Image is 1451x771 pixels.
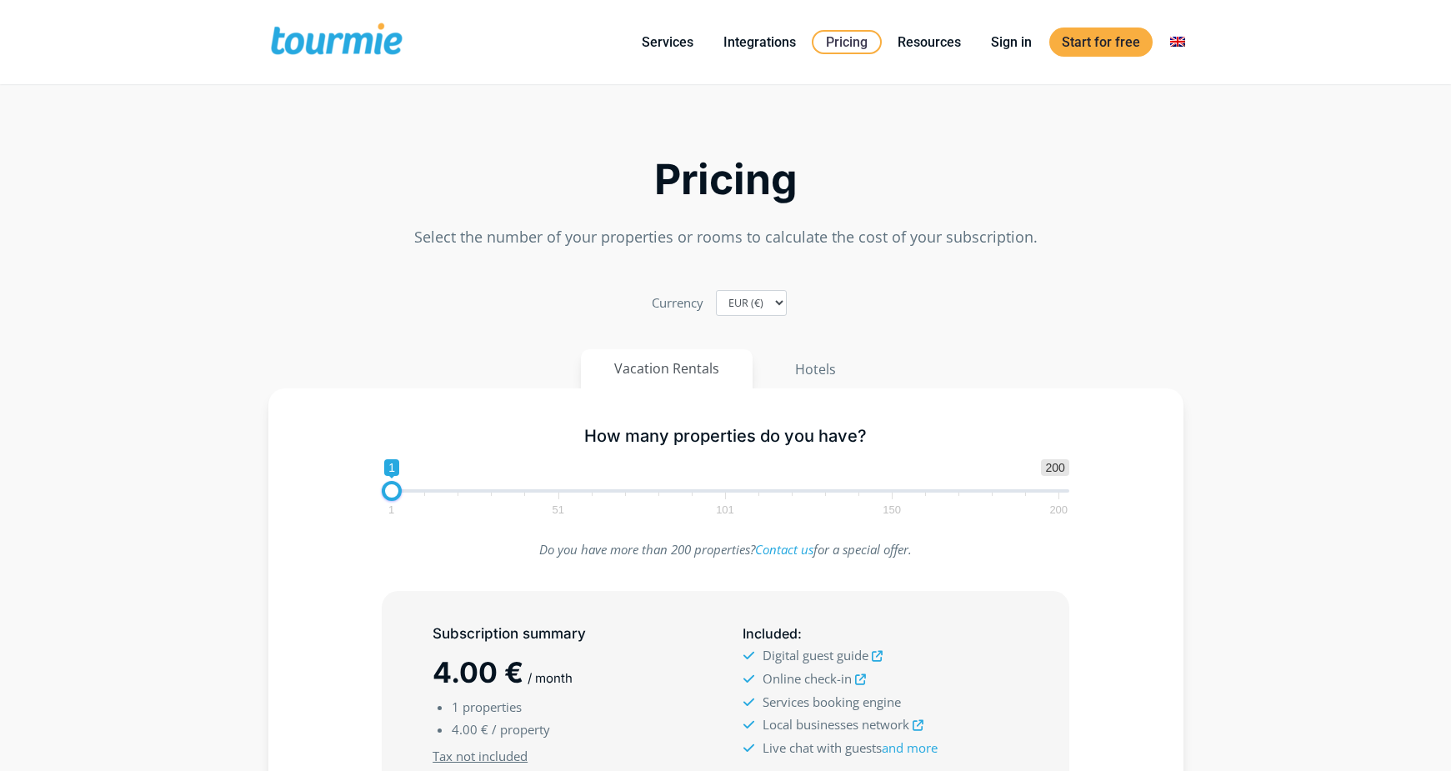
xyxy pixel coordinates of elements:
span: / property [492,721,550,738]
span: Local businesses network [763,716,909,733]
span: 4.00 € [433,655,523,689]
span: 51 [550,506,567,513]
span: Digital guest guide [763,647,868,663]
span: 1 [384,459,399,476]
span: Services booking engine [763,693,901,710]
p: Do you have more than 200 properties? for a special offer. [382,538,1069,561]
span: / month [528,670,573,686]
a: Services [629,32,706,53]
span: 150 [880,506,903,513]
a: and more [882,739,938,756]
a: Integrations [711,32,808,53]
button: Vacation Rentals [581,349,753,388]
span: 200 [1041,459,1068,476]
a: Sign in [978,32,1044,53]
label: Currency [652,292,703,314]
span: Live chat with guests [763,739,938,756]
a: Resources [885,32,973,53]
h5: Subscription summary [433,623,708,644]
span: Included [743,625,798,642]
span: 1 [452,698,459,715]
span: Online check-in [763,670,852,687]
h5: : [743,623,1018,644]
span: 200 [1047,506,1070,513]
u: Tax not included [433,748,528,764]
p: Select the number of your properties or rooms to calculate the cost of your subscription. [268,226,1183,248]
h2: Pricing [268,160,1183,199]
h5: How many properties do you have? [382,426,1069,447]
span: properties [463,698,522,715]
a: Pricing [812,30,882,54]
span: 4.00 € [452,721,488,738]
a: Contact us [755,541,813,558]
a: Start for free [1049,28,1153,57]
span: 1 [386,506,397,513]
span: 101 [713,506,737,513]
button: Hotels [761,349,870,389]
